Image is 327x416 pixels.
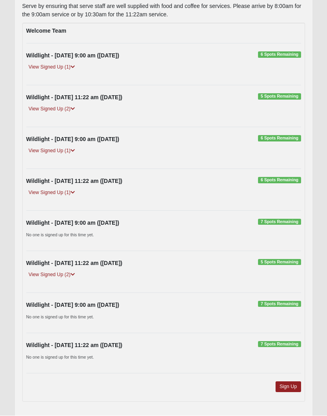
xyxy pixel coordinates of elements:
[26,342,122,349] strong: Wildlight - [DATE] 11:22 am ([DATE])
[258,301,301,308] span: 7 Spots Remaining
[258,135,301,142] span: 6 Spots Remaining
[258,341,301,348] span: 7 Spots Remaining
[258,259,301,266] span: 5 Spots Remaining
[26,220,119,226] strong: Wildlight - [DATE] 9:00 am ([DATE])
[258,219,301,226] span: 7 Spots Remaining
[258,177,301,184] span: 6 Spots Remaining
[26,260,122,267] strong: Wildlight - [DATE] 11:22 am ([DATE])
[26,105,77,114] a: View Signed Up (2)
[26,63,77,72] a: View Signed Up (1)
[26,136,119,143] strong: Wildlight - [DATE] 9:00 am ([DATE])
[26,178,122,184] strong: Wildlight - [DATE] 11:22 am ([DATE])
[26,94,122,101] strong: Wildlight - [DATE] 11:22 am ([DATE])
[26,28,67,34] strong: Welcome Team
[26,233,94,237] small: No one is signed up for this time yet.
[26,302,119,308] strong: Wildlight - [DATE] 9:00 am ([DATE])
[26,355,94,360] small: No one is signed up for this time yet.
[26,315,94,320] small: No one is signed up for this time yet.
[26,189,77,197] a: View Signed Up (1)
[276,382,301,392] a: Sign Up
[22,2,305,19] p: Serve by ensuring that serve staff are well supplied with food and coffee for services. Please ar...
[258,52,301,58] span: 6 Spots Remaining
[26,53,119,59] strong: Wildlight - [DATE] 9:00 am ([DATE])
[26,147,77,155] a: View Signed Up (1)
[258,94,301,100] span: 5 Spots Remaining
[26,271,77,279] a: View Signed Up (2)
